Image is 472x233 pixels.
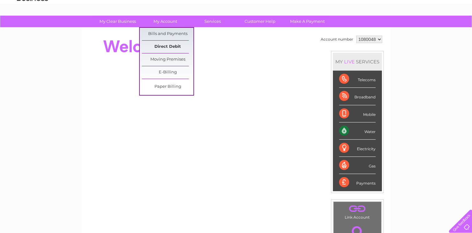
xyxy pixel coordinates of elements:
a: Bills and Payments [142,28,193,40]
a: Paper Billing [142,81,193,93]
div: Clear Business is a trading name of Verastar Limited (registered in [GEOGRAPHIC_DATA] No. 3667643... [89,3,384,30]
div: Electricity [339,140,376,157]
a: Energy [378,27,392,31]
a: Services [187,16,238,27]
div: MY SERVICES [333,53,382,71]
div: Broadband [339,88,376,105]
div: Water [339,122,376,140]
a: Direct Debit [142,41,193,53]
div: Payments [339,174,376,191]
a: E-Billing [142,66,193,79]
a: Log out [451,27,466,31]
div: Gas [339,157,376,174]
img: logo.png [17,16,48,35]
a: Contact [431,27,446,31]
a: Blog [418,27,427,31]
a: Moving Premises [142,53,193,66]
a: Telecoms [395,27,414,31]
a: Water [362,27,374,31]
a: My Clear Business [92,16,144,27]
td: Account number [319,34,355,45]
a: Customer Help [234,16,286,27]
td: Link Account [333,201,382,221]
a: . [335,203,380,214]
div: Mobile [339,105,376,122]
a: My Account [139,16,191,27]
a: Make A Payment [282,16,333,27]
div: LIVE [343,59,356,65]
a: 0333 014 3131 [354,3,397,11]
div: Telecoms [339,71,376,88]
